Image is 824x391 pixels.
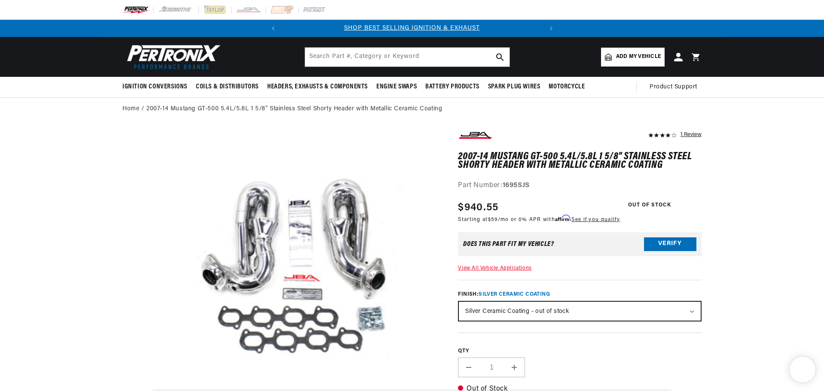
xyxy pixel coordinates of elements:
[544,77,589,97] summary: Motorcycle
[488,82,540,91] span: Spark Plug Wires
[263,77,372,97] summary: Headers, Exhausts & Components
[650,82,697,92] span: Product Support
[421,77,484,97] summary: Battery Products
[101,20,723,37] slideshow-component: Translation missing: en.sections.announcements.announcement_bar
[282,24,543,33] div: 1 of 2
[458,180,702,191] div: Part Number:
[555,215,570,221] span: Affirm
[479,292,550,297] span: Silver Ceramic Coating
[488,217,498,222] span: $59
[267,82,368,91] span: Headers, Exhausts & Components
[122,77,192,97] summary: Ignition Conversions
[458,348,702,355] label: QTY
[192,77,263,97] summary: Coils & Distributors
[344,25,480,31] a: SHOP BEST SELLING IGNITION & EXHAUST
[616,53,661,61] span: Add my vehicle
[543,20,560,37] button: Translation missing: en.sections.announcements.next_announcement
[571,217,620,222] a: See if you qualify - Learn more about Affirm Financing (opens in modal)
[650,77,702,97] summary: Product Support
[122,82,187,91] span: Ignition Conversions
[644,237,696,251] button: Verify
[463,241,554,248] div: Does This part fit My vehicle?
[372,77,421,97] summary: Engine Swaps
[146,104,442,114] a: 2007-14 Mustang GT-500 5.4L/5.8L 1 5/8" Stainless Steel Shorty Header with Metallic Ceramic Coating
[305,48,510,67] input: Search Part #, Category or Keyword
[549,82,585,91] span: Motorcycle
[491,48,510,67] button: search button
[425,82,479,91] span: Battery Products
[503,182,530,189] strong: 1695SJS
[458,291,702,298] label: Finish:
[458,152,702,170] h1: 2007-14 Mustang GT-500 5.4L/5.8L 1 5/8" Stainless Steel Shorty Header with Metallic Ceramic Coating
[484,77,545,97] summary: Spark Plug Wires
[623,200,676,211] span: Out of Stock
[265,20,282,37] button: Translation missing: en.sections.announcements.previous_announcement
[601,48,665,67] a: Add my vehicle
[196,82,259,91] span: Coils & Distributors
[376,82,417,91] span: Engine Swaps
[282,24,543,33] div: Announcement
[681,129,702,139] div: 1 Review
[122,42,221,72] img: Pertronix
[458,200,498,215] span: $940.55
[122,104,702,114] nav: breadcrumbs
[122,104,139,114] a: Home
[458,215,620,224] p: Starting at /mo or 0% APR with .
[458,266,531,271] a: View All Vehicle Applications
